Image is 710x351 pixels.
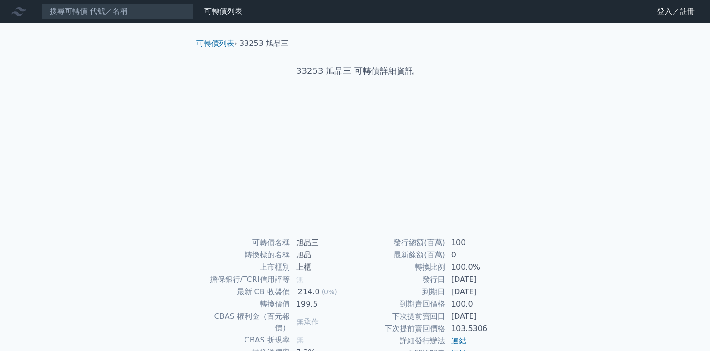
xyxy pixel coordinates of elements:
td: 下次提前賣回日 [355,310,446,323]
td: 旭品三 [290,237,355,249]
a: 可轉債列表 [196,39,234,48]
td: 上市櫃別 [200,261,290,273]
td: 0 [446,249,510,261]
td: 可轉債名稱 [200,237,290,249]
td: 轉換比例 [355,261,446,273]
td: 最新 CB 收盤價 [200,286,290,298]
td: 上櫃 [290,261,355,273]
td: 詳細發行辦法 [355,335,446,347]
a: 可轉債列表 [204,7,242,16]
td: 轉換標的名稱 [200,249,290,261]
td: 發行總額(百萬) [355,237,446,249]
td: 旭品 [290,249,355,261]
span: 無承作 [296,317,319,326]
span: 無 [296,275,304,284]
div: 214.0 [296,286,322,298]
a: 登入／註冊 [649,4,702,19]
span: 無 [296,335,304,344]
td: 轉換價值 [200,298,290,310]
td: 到期日 [355,286,446,298]
td: 103.5306 [446,323,510,335]
input: 搜尋可轉債 代號／名稱 [42,3,193,19]
td: 100 [446,237,510,249]
td: 199.5 [290,298,355,310]
h1: 33253 旭品三 可轉債詳細資訊 [189,64,522,78]
td: [DATE] [446,273,510,286]
td: [DATE] [446,310,510,323]
td: 擔保銀行/TCRI信用評等 [200,273,290,286]
td: 100.0 [446,298,510,310]
td: CBAS 折現率 [200,334,290,346]
td: 最新餘額(百萬) [355,249,446,261]
span: (0%) [322,288,337,296]
td: 下次提前賣回價格 [355,323,446,335]
li: 33253 旭品三 [239,38,289,49]
li: › [196,38,237,49]
a: 連結 [451,336,466,345]
td: [DATE] [446,286,510,298]
td: CBAS 權利金（百元報價） [200,310,290,334]
td: 100.0% [446,261,510,273]
td: 發行日 [355,273,446,286]
td: 到期賣回價格 [355,298,446,310]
